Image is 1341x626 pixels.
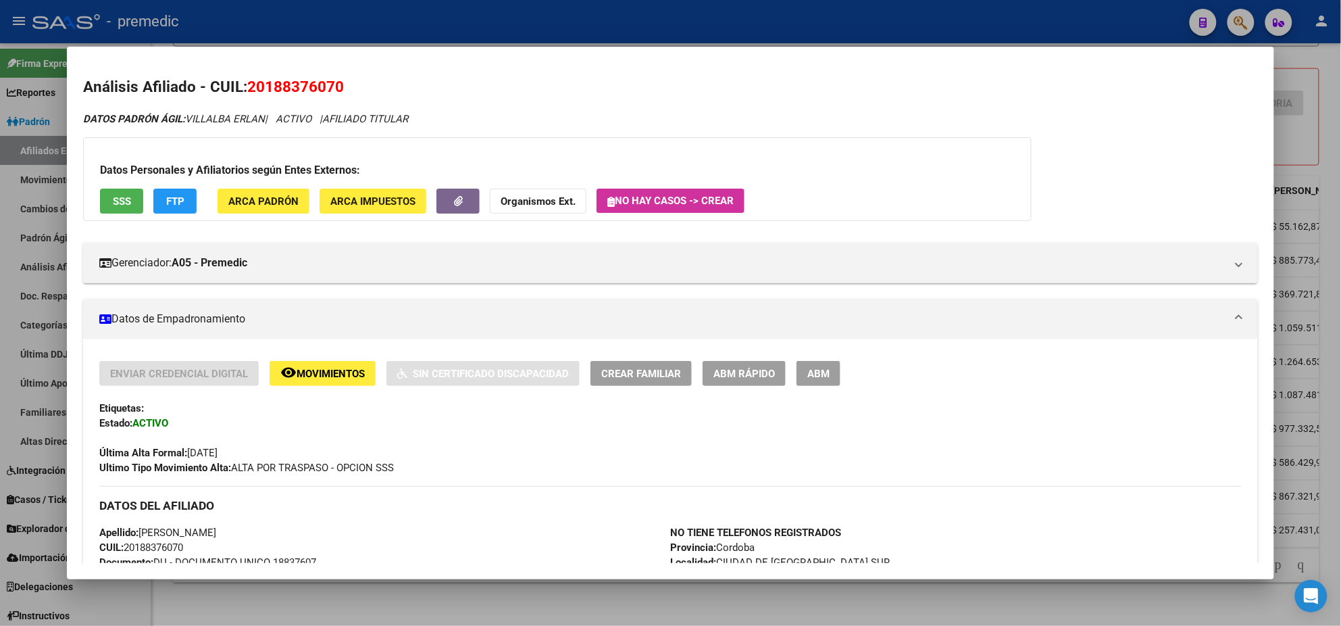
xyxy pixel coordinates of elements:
strong: Última Alta Formal: [99,447,187,459]
span: 20188376070 [99,541,183,554]
span: No hay casos -> Crear [607,195,734,207]
strong: DATOS PADRÓN ÁGIL: [83,113,185,125]
span: ALTA POR TRASPASO - OPCION SSS [99,462,394,474]
strong: Localidad: [671,556,717,569]
button: Movimientos [270,361,376,386]
span: Crear Familiar [601,368,681,380]
span: ARCA Padrón [228,195,299,208]
h2: Análisis Afiliado - CUIL: [83,76,1258,99]
span: FTP [166,195,184,208]
button: ARCA Impuestos [320,189,426,214]
span: SSS [113,195,131,208]
button: Organismos Ext. [490,189,586,214]
span: ARCA Impuestos [330,195,415,208]
strong: Estado: [99,417,132,429]
mat-icon: remove_red_eye [280,364,297,381]
span: AFILIADO TITULAR [322,113,408,125]
span: ABM [807,368,830,380]
strong: ACTIVO [132,417,168,429]
mat-panel-title: Datos de Empadronamiento [99,311,1225,327]
strong: Etiquetas: [99,402,144,414]
button: ARCA Padrón [218,189,309,214]
h3: Datos Personales y Afiliatorios según Entes Externos: [100,162,1015,178]
span: Enviar Credencial Digital [110,368,248,380]
div: Open Intercom Messenger [1295,580,1327,612]
span: Cordoba [671,541,755,554]
mat-panel-title: Gerenciador: [99,255,1225,271]
span: [DATE] [99,447,218,459]
span: VILLALBA ERLAN [83,113,265,125]
strong: Provincia: [671,541,717,554]
span: 20188376070 [247,78,344,95]
button: FTP [153,189,197,214]
i: | ACTIVO | [83,113,408,125]
span: Movimientos [297,368,365,380]
button: No hay casos -> Crear [597,189,744,213]
strong: Ultimo Tipo Movimiento Alta: [99,462,231,474]
button: Enviar Credencial Digital [99,361,259,386]
span: DU - DOCUMENTO UNICO 18837607 [99,556,316,569]
strong: Apellido: [99,527,138,539]
button: Sin Certificado Discapacidad [386,361,580,386]
strong: NO TIENE TELEFONOS REGISTRADOS [671,527,842,539]
strong: A05 - Premedic [172,255,247,271]
button: SSS [100,189,143,214]
span: CIUDAD DE [GEOGRAPHIC_DATA] SUR [671,556,890,569]
span: [PERSON_NAME] [99,527,216,539]
strong: Documento: [99,556,153,569]
strong: CUIL: [99,541,124,554]
button: ABM [796,361,840,386]
strong: Organismos Ext. [501,195,576,208]
button: Crear Familiar [590,361,692,386]
span: Sin Certificado Discapacidad [413,368,569,380]
mat-expansion-panel-header: Gerenciador:A05 - Premedic [83,243,1258,283]
h3: DATOS DEL AFILIADO [99,498,1242,513]
span: ABM Rápido [713,368,775,380]
mat-expansion-panel-header: Datos de Empadronamiento [83,299,1258,339]
button: ABM Rápido [703,361,786,386]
